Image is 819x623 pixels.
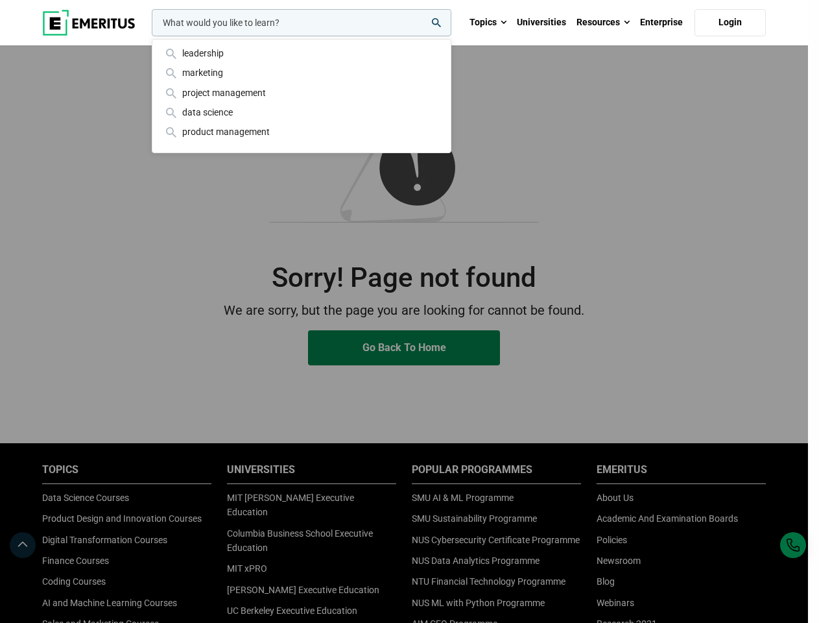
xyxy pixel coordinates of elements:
div: project management [163,86,440,100]
div: data science [163,105,440,119]
div: product management [163,125,440,139]
a: Login [694,9,766,36]
input: woocommerce-product-search-field-0 [152,9,451,36]
div: marketing [163,66,440,80]
div: leadership [163,46,440,60]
